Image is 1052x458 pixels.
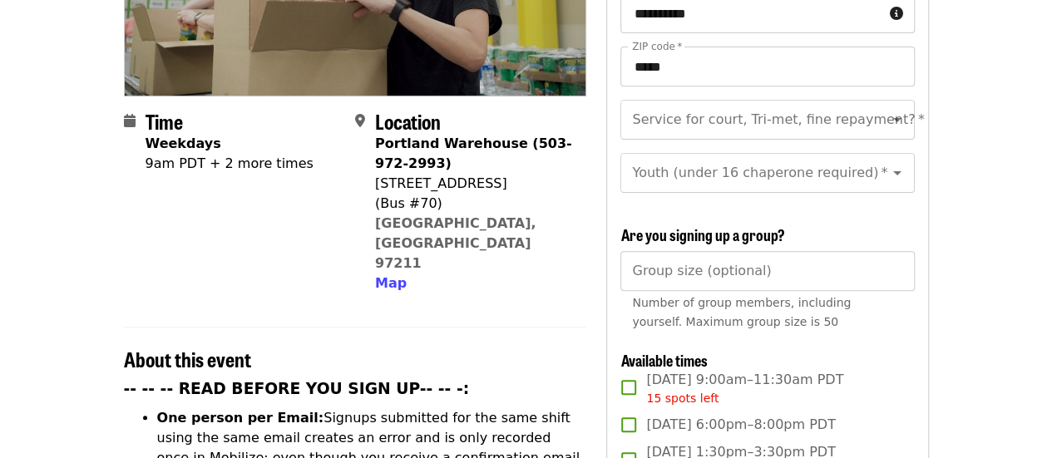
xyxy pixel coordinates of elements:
strong: One person per Email: [157,410,324,426]
span: Time [146,106,183,135]
strong: Portland Warehouse (503-972-2993) [375,135,572,171]
span: 15 spots left [646,392,719,405]
div: [STREET_ADDRESS] [375,174,573,194]
i: calendar icon [124,113,136,129]
span: Location [375,106,441,135]
strong: -- -- -- READ BEFORE YOU SIGN UP-- -- -: [124,380,470,397]
div: 9am PDT + 2 more times [146,154,314,174]
div: (Bus #70) [375,194,573,214]
input: [object Object] [620,251,914,291]
label: ZIP code [632,42,682,52]
span: Are you signing up a group? [620,224,784,245]
span: Number of group members, including yourself. Maximum group size is 50 [632,296,851,328]
span: [DATE] 9:00am–11:30am PDT [646,370,843,407]
span: Map [375,275,407,291]
button: Open [886,108,909,131]
button: Map [375,273,407,293]
span: About this event [124,344,251,373]
input: ZIP code [620,47,914,86]
strong: Weekdays [146,135,221,151]
span: [DATE] 6:00pm–8:00pm PDT [646,415,835,435]
a: [GEOGRAPHIC_DATA], [GEOGRAPHIC_DATA] 97211 [375,215,536,271]
i: map-marker-alt icon [355,113,365,129]
button: Open [886,161,909,185]
span: Available times [620,349,707,371]
i: circle-info icon [890,6,903,22]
